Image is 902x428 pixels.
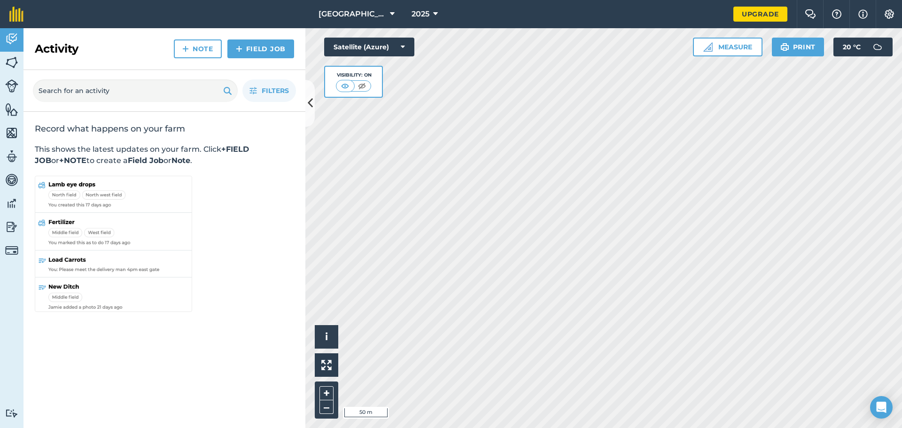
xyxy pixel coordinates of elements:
[5,173,18,187] img: svg+xml;base64,PD94bWwgdmVyc2lvbj0iMS4wIiBlbmNvZGluZz0idXRmLTgiPz4KPCEtLSBHZW5lcmF0b3I6IEFkb2JlIE...
[693,38,762,56] button: Measure
[9,7,23,22] img: fieldmargin Logo
[5,196,18,210] img: svg+xml;base64,PD94bWwgdmVyc2lvbj0iMS4wIiBlbmNvZGluZz0idXRmLTgiPz4KPCEtLSBHZW5lcmF0b3I6IEFkb2JlIE...
[5,244,18,257] img: svg+xml;base64,PD94bWwgdmVyc2lvbj0iMS4wIiBlbmNvZGluZz0idXRmLTgiPz4KPCEtLSBHZW5lcmF0b3I6IEFkb2JlIE...
[5,102,18,117] img: svg+xml;base64,PHN2ZyB4bWxucz0iaHR0cDovL3d3dy53My5vcmcvMjAwMC9zdmciIHdpZHRoPSI1NiIgaGVpZ2h0PSI2MC...
[412,8,429,20] span: 2025
[174,39,222,58] a: Note
[182,43,189,54] img: svg+xml;base64,PHN2ZyB4bWxucz0iaHR0cDovL3d3dy53My5vcmcvMjAwMC9zdmciIHdpZHRoPSIxNCIgaGVpZ2h0PSIyNC...
[356,81,368,91] img: svg+xml;base64,PHN2ZyB4bWxucz0iaHR0cDovL3d3dy53My5vcmcvMjAwMC9zdmciIHdpZHRoPSI1MCIgaGVpZ2h0PSI0MC...
[5,409,18,418] img: svg+xml;base64,PD94bWwgdmVyc2lvbj0iMS4wIiBlbmNvZGluZz0idXRmLTgiPz4KPCEtLSBHZW5lcmF0b3I6IEFkb2JlIE...
[319,400,334,414] button: –
[5,126,18,140] img: svg+xml;base64,PHN2ZyB4bWxucz0iaHR0cDovL3d3dy53My5vcmcvMjAwMC9zdmciIHdpZHRoPSI1NiIgaGVpZ2h0PSI2MC...
[780,41,789,53] img: svg+xml;base64,PHN2ZyB4bWxucz0iaHR0cDovL3d3dy53My5vcmcvMjAwMC9zdmciIHdpZHRoPSIxOSIgaGVpZ2h0PSIyNC...
[128,156,163,165] strong: Field Job
[5,220,18,234] img: svg+xml;base64,PD94bWwgdmVyc2lvbj0iMS4wIiBlbmNvZGluZz0idXRmLTgiPz4KPCEtLSBHZW5lcmF0b3I6IEFkb2JlIE...
[33,79,238,102] input: Search for an activity
[324,38,414,56] button: Satellite (Azure)
[884,9,895,19] img: A cog icon
[35,41,78,56] h2: Activity
[868,38,887,56] img: svg+xml;base64,PD94bWwgdmVyc2lvbj0iMS4wIiBlbmNvZGluZz0idXRmLTgiPz4KPCEtLSBHZW5lcmF0b3I6IEFkb2JlIE...
[805,9,816,19] img: Two speech bubbles overlapping with the left bubble in the forefront
[171,156,190,165] strong: Note
[5,55,18,70] img: svg+xml;base64,PHN2ZyB4bWxucz0iaHR0cDovL3d3dy53My5vcmcvMjAwMC9zdmciIHdpZHRoPSI1NiIgaGVpZ2h0PSI2MC...
[858,8,868,20] img: svg+xml;base64,PHN2ZyB4bWxucz0iaHR0cDovL3d3dy53My5vcmcvMjAwMC9zdmciIHdpZHRoPSIxNyIgaGVpZ2h0PSIxNy...
[262,86,289,96] span: Filters
[242,79,296,102] button: Filters
[315,325,338,349] button: i
[35,123,294,134] h2: Record what happens on your farm
[35,144,294,166] p: This shows the latest updates on your farm. Click or to create a or .
[321,360,332,370] img: Four arrows, one pointing top left, one top right, one bottom right and the last bottom left
[59,156,86,165] strong: +NOTE
[319,8,386,20] span: [GEOGRAPHIC_DATA]
[5,32,18,46] img: svg+xml;base64,PD94bWwgdmVyc2lvbj0iMS4wIiBlbmNvZGluZz0idXRmLTgiPz4KPCEtLSBHZW5lcmF0b3I6IEFkb2JlIE...
[843,38,861,56] span: 20 ° C
[870,396,893,419] div: Open Intercom Messenger
[772,38,824,56] button: Print
[223,85,232,96] img: svg+xml;base64,PHN2ZyB4bWxucz0iaHR0cDovL3d3dy53My5vcmcvMjAwMC9zdmciIHdpZHRoPSIxOSIgaGVpZ2h0PSIyNC...
[339,81,351,91] img: svg+xml;base64,PHN2ZyB4bWxucz0iaHR0cDovL3d3dy53My5vcmcvMjAwMC9zdmciIHdpZHRoPSI1MCIgaGVpZ2h0PSI0MC...
[336,71,372,79] div: Visibility: On
[5,79,18,93] img: svg+xml;base64,PD94bWwgdmVyc2lvbj0iMS4wIiBlbmNvZGluZz0idXRmLTgiPz4KPCEtLSBHZW5lcmF0b3I6IEFkb2JlIE...
[325,331,328,342] span: i
[703,42,713,52] img: Ruler icon
[5,149,18,163] img: svg+xml;base64,PD94bWwgdmVyc2lvbj0iMS4wIiBlbmNvZGluZz0idXRmLTgiPz4KPCEtLSBHZW5lcmF0b3I6IEFkb2JlIE...
[236,43,242,54] img: svg+xml;base64,PHN2ZyB4bWxucz0iaHR0cDovL3d3dy53My5vcmcvMjAwMC9zdmciIHdpZHRoPSIxNCIgaGVpZ2h0PSIyNC...
[733,7,787,22] a: Upgrade
[831,9,842,19] img: A question mark icon
[227,39,294,58] a: Field Job
[319,386,334,400] button: +
[833,38,893,56] button: 20 °C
